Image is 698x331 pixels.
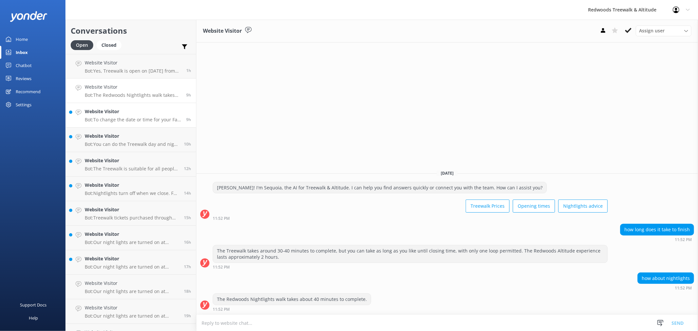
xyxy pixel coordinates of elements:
[213,245,607,263] div: The Treewalk takes around 30-40 minutes to complete, but you can take as long as you like until c...
[66,299,196,324] a: Website VisitorBot:Our night lights are turned on at sunset, and the night walk starts 20 minutes...
[71,40,93,50] div: Open
[66,128,196,152] a: Website VisitorBot:You can do the Treewalk day and night combo on separate days. The combo allows...
[213,216,608,220] div: Sep 11 2025 11:52pm (UTC +12:00) Pacific/Auckland
[16,72,31,85] div: Reviews
[85,92,181,98] p: Bot: The Redwoods Nightlights walk takes about 40 minutes to complete.
[85,190,179,196] p: Bot: Nightlights turn off when we close. For specific closing hours, please check our website FAQ...
[66,275,196,299] a: Website VisitorBot:Our night lights are turned on at sunset, and the night walk starts 20 minutes...
[16,85,41,98] div: Recommend
[513,200,555,213] button: Opening times
[85,255,179,262] h4: Website Visitor
[66,226,196,250] a: Website VisitorBot:Our night lights are turned on at sunset, and the night walk starts 20 minutes...
[66,152,196,177] a: Website VisitorBot:The Treewalk is suitable for all people, young and old. As long as someone can...
[184,141,191,147] span: Sep 11 2025 10:17pm (UTC +12:00) Pacific/Auckland
[184,288,191,294] span: Sep 11 2025 02:20pm (UTC +12:00) Pacific/Auckland
[66,78,196,103] a: Website VisitorBot:The Redwoods Nightlights walk takes about 40 minutes to complete.9h
[675,286,692,290] strong: 11:52 PM
[85,182,179,189] h4: Website Visitor
[213,307,371,311] div: Sep 11 2025 11:52pm (UTC +12:00) Pacific/Auckland
[85,59,181,66] h4: Website Visitor
[213,307,230,311] strong: 11:52 PM
[66,177,196,201] a: Website VisitorBot:Nightlights turn off when we close. For specific closing hours, please check o...
[213,182,546,193] div: [PERSON_NAME]! I'm Sequoia, the AI for Treewalk & Altitude. I can help you find answers quickly o...
[85,83,181,91] h4: Website Visitor
[85,108,181,115] h4: Website Visitor
[16,33,28,46] div: Home
[85,68,181,74] p: Bot: Yes, Treewalk is open on [DATE] from 11 AM. Altitude will be closed on [DATE].
[85,132,179,140] h4: Website Visitor
[66,201,196,226] a: Website VisitorBot:Treewalk tickets purchased through our website are valid for first use up to 1...
[184,313,191,319] span: Sep 11 2025 01:19pm (UTC +12:00) Pacific/Auckland
[85,313,179,319] p: Bot: Our night lights are turned on at sunset, and the night walk starts 20 minutes thereafter. W...
[186,92,191,98] span: Sep 11 2025 11:52pm (UTC +12:00) Pacific/Auckland
[66,103,196,128] a: Website VisitorBot:To change the date or time for your Fast Pass ticket, please contact our admin...
[638,273,694,284] div: how about nightlights
[184,166,191,171] span: Sep 11 2025 08:22pm (UTC +12:00) Pacific/Auckland
[66,54,196,78] a: Website VisitorBot:Yes, Treewalk is open on [DATE] from 11 AM. Altitude will be closed on [DATE].1h
[71,25,191,37] h2: Conversations
[213,265,230,269] strong: 11:52 PM
[85,206,179,213] h4: Website Visitor
[184,215,191,220] span: Sep 11 2025 05:10pm (UTC +12:00) Pacific/Auckland
[466,200,510,213] button: Treewalk Prices
[437,170,457,176] span: [DATE]
[71,41,97,48] a: Open
[97,41,125,48] a: Closed
[85,280,179,287] h4: Website Visitor
[184,239,191,245] span: Sep 11 2025 04:26pm (UTC +12:00) Pacific/Auckland
[29,311,38,324] div: Help
[85,264,179,270] p: Bot: Our night lights are turned on at sunset and the night walk starts 20 minutes thereafter. We...
[20,298,47,311] div: Support Docs
[16,98,31,111] div: Settings
[16,59,32,72] div: Chatbot
[10,11,47,22] img: yonder-white-logo.png
[184,264,191,270] span: Sep 11 2025 03:51pm (UTC +12:00) Pacific/Auckland
[97,40,121,50] div: Closed
[85,231,179,238] h4: Website Visitor
[184,190,191,196] span: Sep 11 2025 06:14pm (UTC +12:00) Pacific/Auckland
[85,157,179,164] h4: Website Visitor
[213,265,608,269] div: Sep 11 2025 11:52pm (UTC +12:00) Pacific/Auckland
[85,215,179,221] p: Bot: Treewalk tickets purchased through our website are valid for first use up to 12 months from ...
[85,239,179,245] p: Bot: Our night lights are turned on at sunset, and the night walk starts 20 minutes thereafter. W...
[66,250,196,275] a: Website VisitorBot:Our night lights are turned on at sunset and the night walk starts 20 minutes ...
[186,117,191,122] span: Sep 11 2025 11:07pm (UTC +12:00) Pacific/Auckland
[16,46,28,59] div: Inbox
[85,288,179,294] p: Bot: Our night lights are turned on at sunset, and the night walk starts 20 minutes thereafter. W...
[85,304,179,311] h4: Website Visitor
[203,27,242,35] h3: Website Visitor
[637,286,694,290] div: Sep 11 2025 11:52pm (UTC +12:00) Pacific/Auckland
[85,141,179,147] p: Bot: You can do the Treewalk day and night combo on separate days. The combo allows two entries w...
[186,68,191,73] span: Sep 12 2025 07:52am (UTC +12:00) Pacific/Auckland
[639,27,665,34] span: Assign user
[213,217,230,220] strong: 11:52 PM
[675,238,692,242] strong: 11:52 PM
[620,237,694,242] div: Sep 11 2025 11:52pm (UTC +12:00) Pacific/Auckland
[620,224,694,235] div: how long does it take to finish
[636,26,691,36] div: Assign User
[558,200,608,213] button: Nightlights advice
[85,166,179,172] p: Bot: The Treewalk is suitable for all people, young and old. As long as someone can walk 700 metr...
[213,294,371,305] div: The Redwoods Nightlights walk takes about 40 minutes to complete.
[85,117,181,123] p: Bot: To change the date or time for your Fast Pass ticket, please contact our admin team as soon ...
